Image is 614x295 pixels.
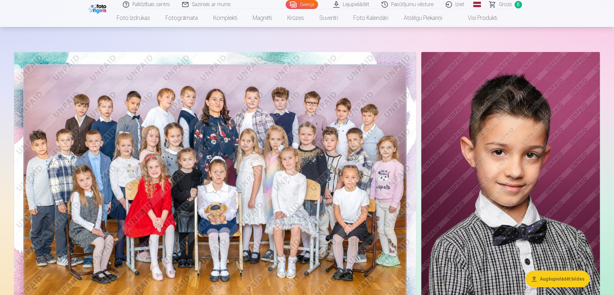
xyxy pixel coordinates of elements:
[245,9,280,27] a: Magnēti
[450,9,505,27] a: Visi produkti
[158,9,206,27] a: Fotogrāmata
[88,3,108,13] img: /fa1
[280,9,312,27] a: Krūzes
[346,9,396,27] a: Foto kalendāri
[312,9,346,27] a: Suvenīri
[109,9,158,27] a: Foto izdrukas
[396,9,450,27] a: Atslēgu piekariņi
[515,1,522,8] span: 0
[499,1,512,8] span: Grozs
[206,9,245,27] a: Komplekti
[526,271,590,287] button: Augšupielādēt bildes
